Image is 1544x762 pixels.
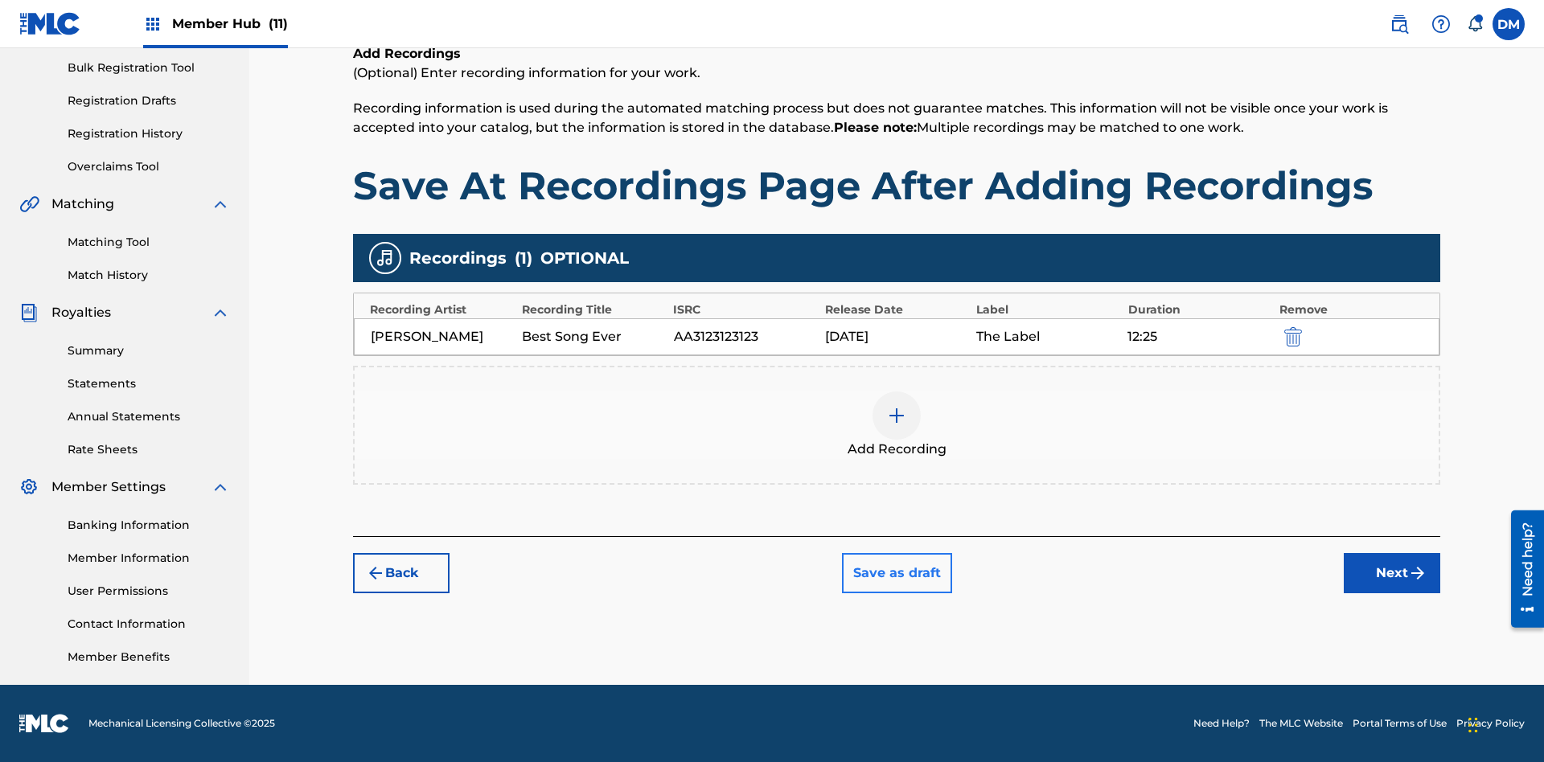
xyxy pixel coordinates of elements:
[68,408,230,425] a: Annual Statements
[19,714,69,733] img: logo
[68,59,230,76] a: Bulk Registration Tool
[1127,327,1271,346] div: 12:25
[68,517,230,534] a: Banking Information
[353,553,450,593] button: Back
[211,303,230,322] img: expand
[68,375,230,392] a: Statements
[674,327,817,346] div: AA3123123123
[68,92,230,109] a: Registration Drafts
[68,550,230,567] a: Member Information
[19,12,81,35] img: MLC Logo
[1284,327,1302,346] img: 12a2ab48e56ec057fbd8.svg
[68,441,230,458] a: Rate Sheets
[1193,716,1250,731] a: Need Help?
[211,477,230,497] img: expand
[1467,16,1483,32] div: Notifications
[68,342,230,359] a: Summary
[522,327,665,346] div: Best Song Ever
[19,303,39,322] img: Royalties
[1353,716,1447,731] a: Portal Terms of Use
[68,234,230,251] a: Matching Tool
[1468,701,1478,749] div: Drag
[371,327,514,346] div: [PERSON_NAME]
[1128,301,1272,318] div: Duration
[366,563,385,583] img: 7ee5dd4eb1f8a8e3ef2f.svg
[353,100,1388,135] span: Recording information is used during the automated matching process but does not guarantee matche...
[1456,716,1525,731] a: Privacy Policy
[1425,8,1457,40] div: Help
[211,195,230,214] img: expand
[51,303,111,322] span: Royalties
[353,44,1440,63] h6: Add Recordings
[848,440,947,459] span: Add Recording
[68,125,230,142] a: Registration History
[172,14,288,33] span: Member Hub
[143,14,162,34] img: Top Rightsholders
[19,477,39,497] img: Member Settings
[825,301,969,318] div: Release Date
[353,162,1440,210] h1: Save At Recordings Page After Adding Recordings
[51,477,166,497] span: Member Settings
[68,267,230,284] a: Match History
[353,65,700,80] span: (Optional) Enter recording information for your work.
[370,301,514,318] div: Recording Artist
[976,301,1120,318] div: Label
[1464,685,1544,762] iframe: Chat Widget
[842,553,952,593] button: Save as draft
[1499,504,1544,636] iframe: Resource Center
[1408,563,1427,583] img: f7272a7cc735f4ea7f67.svg
[673,301,817,318] div: ISRC
[515,246,532,270] span: ( 1 )
[1259,716,1343,731] a: The MLC Website
[68,158,230,175] a: Overclaims Tool
[409,246,507,270] span: Recordings
[540,246,629,270] span: OPTIONAL
[1383,8,1415,40] a: Public Search
[522,301,666,318] div: Recording Title
[51,195,114,214] span: Matching
[834,120,917,135] strong: Please note:
[1390,14,1409,34] img: search
[887,406,906,425] img: add
[825,327,968,346] div: [DATE]
[269,16,288,31] span: (11)
[1279,301,1423,318] div: Remove
[88,716,275,731] span: Mechanical Licensing Collective © 2025
[1344,553,1440,593] button: Next
[1431,14,1451,34] img: help
[68,649,230,666] a: Member Benefits
[376,248,395,268] img: recording
[19,195,39,214] img: Matching
[68,616,230,633] a: Contact Information
[68,583,230,600] a: User Permissions
[1493,8,1525,40] div: User Menu
[976,327,1119,346] div: The Label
